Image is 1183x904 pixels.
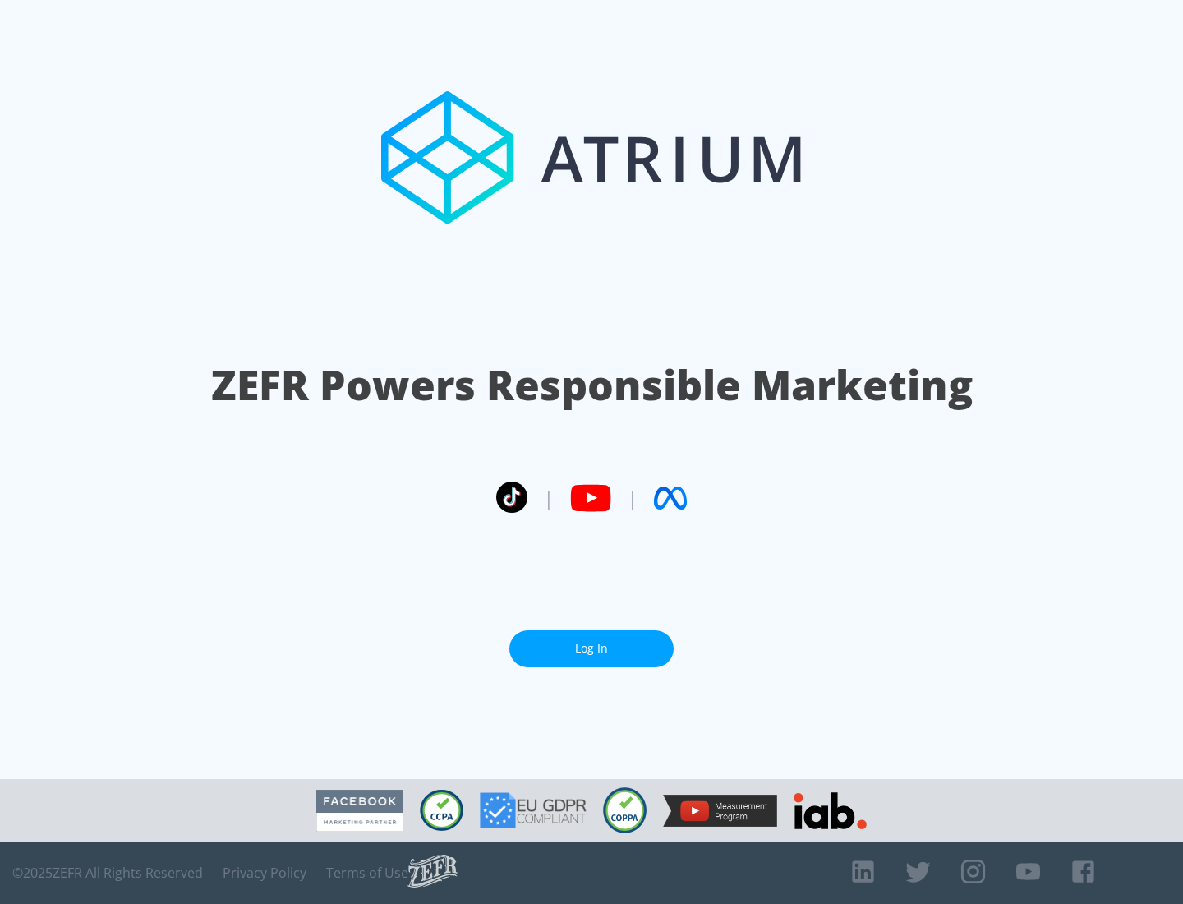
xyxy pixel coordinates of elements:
a: Terms of Use [326,865,408,881]
img: COPPA Compliant [603,787,647,833]
img: IAB [794,792,867,829]
img: CCPA Compliant [420,790,463,831]
span: | [628,486,638,510]
a: Privacy Policy [223,865,306,881]
span: | [544,486,554,510]
h1: ZEFR Powers Responsible Marketing [211,357,973,413]
img: YouTube Measurement Program [663,795,777,827]
img: GDPR Compliant [480,792,587,828]
span: © 2025 ZEFR All Rights Reserved [12,865,203,881]
a: Log In [509,630,674,667]
img: Facebook Marketing Partner [316,790,403,832]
